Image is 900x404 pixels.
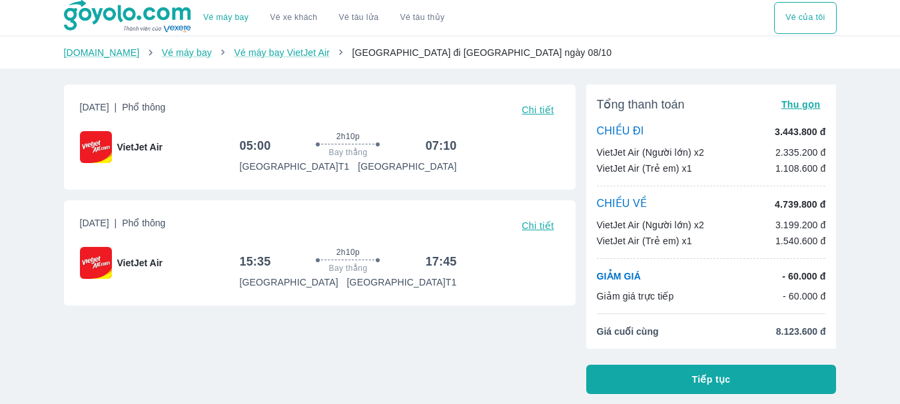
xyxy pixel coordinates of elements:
[774,2,836,34] button: Vé của tôi
[115,218,117,228] span: |
[775,218,826,232] p: 3.199.200 đ
[64,47,140,58] a: [DOMAIN_NAME]
[776,95,826,114] button: Thu gọn
[117,140,163,154] span: VietJet Air
[328,2,390,34] a: Vé tàu lửa
[239,254,270,270] h6: 15:35
[597,218,704,232] p: VietJet Air (Người lớn) x2
[775,198,825,211] p: 4.739.800 đ
[597,290,674,303] p: Giảm giá trực tiếp
[336,247,360,258] span: 2h10p
[516,216,559,235] button: Chi tiết
[80,216,166,235] span: [DATE]
[522,104,554,115] span: Chi tiết
[270,13,317,23] a: Vé xe khách
[329,263,368,274] span: Bay thẳng
[358,160,456,173] p: [GEOGRAPHIC_DATA]
[426,254,457,270] h6: 17:45
[597,270,641,283] p: GIẢM GIÁ
[597,197,648,212] p: CHIỀU VỀ
[522,220,554,231] span: Chi tiết
[775,234,826,248] p: 1.540.600 đ
[776,325,826,338] span: 8.123.600 đ
[193,2,455,34] div: choose transportation mode
[336,131,360,142] span: 2h10p
[597,325,659,338] span: Giá cuối cùng
[64,46,837,59] nav: breadcrumb
[347,276,457,289] p: [GEOGRAPHIC_DATA] T1
[597,97,685,112] span: Tổng thanh toán
[597,234,692,248] p: VietJet Air (Trẻ em) x1
[774,2,836,34] div: choose transportation mode
[783,290,826,303] p: - 60.000 đ
[775,146,826,159] p: 2.335.200 đ
[115,102,117,112] span: |
[239,138,270,154] h6: 05:00
[239,276,338,289] p: [GEOGRAPHIC_DATA]
[516,101,559,119] button: Chi tiết
[597,124,644,139] p: CHIỀU ĐI
[775,162,826,175] p: 1.108.600 đ
[781,99,821,110] span: Thu gọn
[389,2,455,34] button: Vé tàu thủy
[162,47,212,58] a: Vé máy bay
[122,102,165,112] span: Phổ thông
[122,218,165,228] span: Phổ thông
[692,373,731,386] span: Tiếp tục
[775,125,825,138] p: 3.443.800 đ
[203,13,248,23] a: Vé máy bay
[426,138,457,154] h6: 07:10
[586,365,837,394] button: Tiếp tục
[329,147,368,158] span: Bay thẳng
[352,47,612,58] span: [GEOGRAPHIC_DATA] đi [GEOGRAPHIC_DATA] ngày 08/10
[117,256,163,270] span: VietJet Air
[597,162,692,175] p: VietJet Air (Trẻ em) x1
[597,146,704,159] p: VietJet Air (Người lớn) x2
[80,101,166,119] span: [DATE]
[239,160,349,173] p: [GEOGRAPHIC_DATA] T1
[782,270,825,283] p: - 60.000 đ
[234,47,329,58] a: Vé máy bay VietJet Air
